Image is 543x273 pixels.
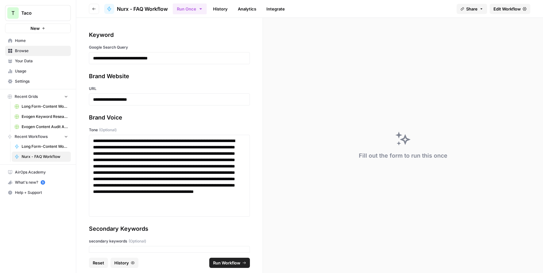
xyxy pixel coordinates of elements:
a: Home [5,36,71,46]
button: New [5,24,71,33]
span: (Optional) [99,127,117,133]
a: Nurx - FAQ Workflow [104,4,168,14]
span: Long Form-Content Workflow - AI Clients (New) [22,144,68,149]
a: Analytics [234,4,260,14]
div: Brand Voice [89,113,250,122]
text: 5 [42,181,44,184]
span: Reset [93,260,104,266]
a: Usage [5,66,71,76]
a: 5 [41,180,45,185]
span: Edit Workflow [493,6,521,12]
span: Help + Support [15,190,68,195]
span: Nurx - FAQ Workflow [22,154,68,160]
span: Run Workflow [213,260,240,266]
label: Google Search Query [89,44,250,50]
button: Run Workflow [209,258,250,268]
a: Browse [5,46,71,56]
a: Evogen Keyword Research Agent Grid [12,112,71,122]
span: Usage [15,68,68,74]
span: Recent Workflows [15,134,48,140]
button: Recent Grids [5,92,71,101]
span: Evogen Content Audit Agent Grid [22,124,68,130]
span: Taco [21,10,60,16]
div: Fill out the form to run this once [359,151,447,160]
a: Integrate [263,4,289,14]
a: AirOps Academy [5,167,71,177]
span: (Optional) [129,238,146,244]
span: AirOps Academy [15,169,68,175]
a: Long Form-Content Workflow - AI Clients (New) [12,141,71,152]
span: T [11,9,15,17]
button: Help + Support [5,188,71,198]
span: New [30,25,40,31]
span: Home [15,38,68,44]
a: Edit Workflow [490,4,530,14]
a: Nurx - FAQ Workflow [12,152,71,162]
a: Long Form-Content Workflow - AI Clients (New) Grid [12,101,71,112]
button: Reset [89,258,108,268]
span: Nurx - FAQ Workflow [117,5,168,13]
span: Your Data [15,58,68,64]
span: History [114,260,129,266]
span: Settings [15,78,68,84]
label: Tone [89,127,250,133]
button: What's new? 5 [5,177,71,188]
span: Share [466,6,478,12]
a: History [209,4,231,14]
a: Your Data [5,56,71,66]
div: Keyword [89,31,250,39]
div: What's new? [5,178,70,187]
span: Long Form-Content Workflow - AI Clients (New) Grid [22,104,68,109]
button: Workspace: Taco [5,5,71,21]
a: Evogen Content Audit Agent Grid [12,122,71,132]
button: History [111,258,138,268]
label: secondary keywords [89,238,250,244]
a: Settings [5,76,71,86]
label: URL [89,86,250,92]
button: Share [457,4,487,14]
span: Evogen Keyword Research Agent Grid [22,114,68,119]
div: Brand Website [89,72,250,81]
span: Recent Grids [15,94,38,99]
button: Recent Workflows [5,132,71,141]
button: Run Once [173,3,207,14]
div: Secondary Keywords [89,224,250,233]
span: Browse [15,48,68,54]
